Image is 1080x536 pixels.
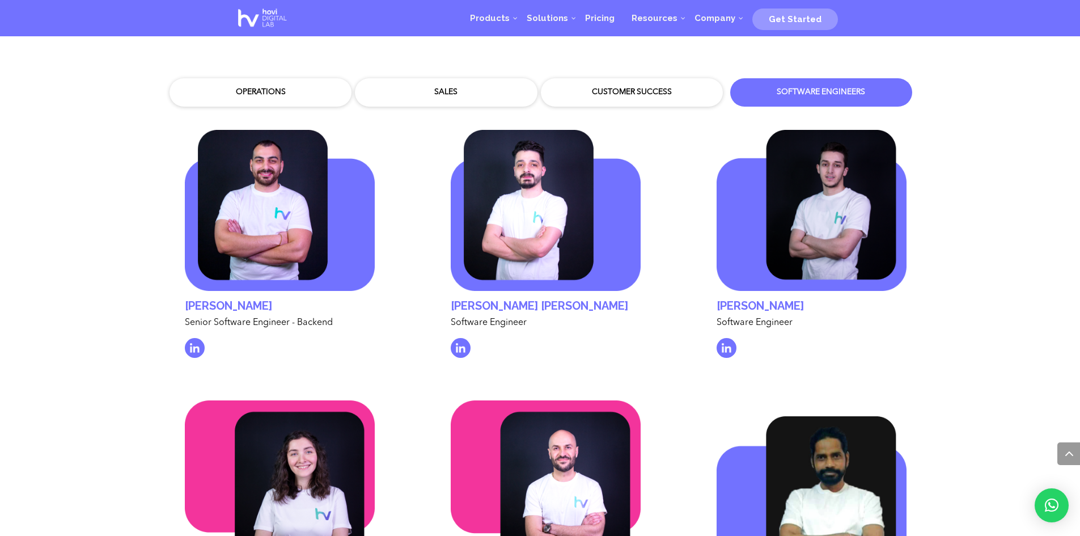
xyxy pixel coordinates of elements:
a: Company [686,1,744,35]
div: Software Engineers [739,87,904,98]
a: Resources [623,1,686,35]
span: Products [470,13,510,23]
a: Products [461,1,518,35]
a: Solutions [518,1,577,35]
a: Pricing [577,1,623,35]
span: Solutions [527,13,568,23]
span: Get Started [769,14,821,24]
div: Customer Success [549,87,714,98]
span: Resources [632,13,677,23]
div: Sales [363,87,528,98]
a: Get Started [752,10,838,27]
span: Pricing [585,13,615,23]
span: Company [694,13,735,23]
div: Operations [178,87,343,98]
